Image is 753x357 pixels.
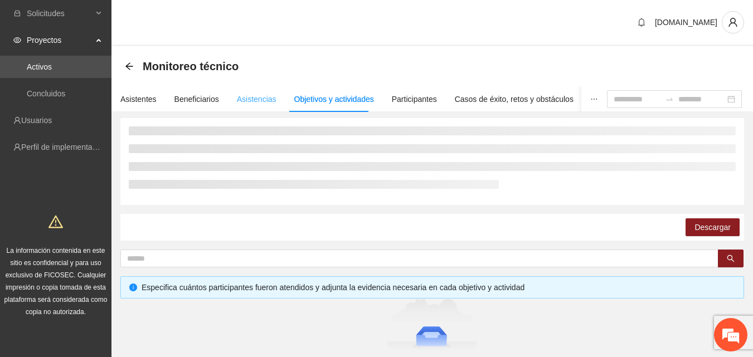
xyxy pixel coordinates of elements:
button: Descargar [686,218,740,236]
img: Aún no tienes datos para esta sección [387,299,478,354]
span: to [665,95,674,104]
button: ellipsis [581,86,607,112]
span: inbox [13,9,21,17]
a: Concluidos [27,89,65,98]
em: Cerrar [196,89,208,101]
div: Back [125,62,134,71]
div: Especifica cuántos participantes fueron atendidos y adjunta la evidencia necesaria en cada objeti... [142,281,735,294]
span: bell [633,18,650,27]
div: Casos de éxito, retos y obstáculos [455,93,574,105]
a: haga clic aquí. [114,237,167,246]
span: eye [13,36,21,44]
span: search [727,255,735,263]
span: Neutro [97,120,114,136]
span: Descargar [694,221,731,233]
div: Comparta su valoración y comentarios [20,101,198,111]
span: arrow-left [125,62,134,71]
div: Califique esta sesión de soporte como Triste/Neutral/Feliz [20,145,198,169]
a: Enviar esta transcripción por correo electrónico [39,263,179,283]
button: search [718,250,744,267]
span: swap-right [665,95,674,104]
div: Asistentes [120,93,157,105]
div: Objetivos y actividades [294,93,374,105]
div: Beneficiarios [174,93,219,105]
span: Solicitudes [27,2,93,25]
a: Usuarios [21,116,52,125]
button: user [722,11,744,33]
span: Monitoreo técnico [143,57,239,75]
span: ellipsis [590,95,598,103]
div: Minimizar ventana de chat en vivo [183,6,210,32]
span: warning [48,214,63,229]
button: bell [633,13,650,31]
div: Asistencias [237,93,276,105]
span: info-circle [129,283,137,291]
span: Proyectos [27,29,93,51]
span: Triste [66,120,83,136]
div: Su sesión de chat ha terminado. Si desea continuar el chat, [25,222,193,287]
div: Josselin Bravo [49,55,178,69]
span: Satisfecho [128,116,153,139]
a: Activos [27,62,52,71]
span: La información contenida en este sitio es confidencial y para uso exclusivo de FICOSEC. Cualquier... [4,247,108,316]
div: Participantes [392,93,437,105]
a: Perfil de implementadora [21,143,108,151]
span: [DOMAIN_NAME] [655,18,717,27]
span: user [722,17,744,27]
